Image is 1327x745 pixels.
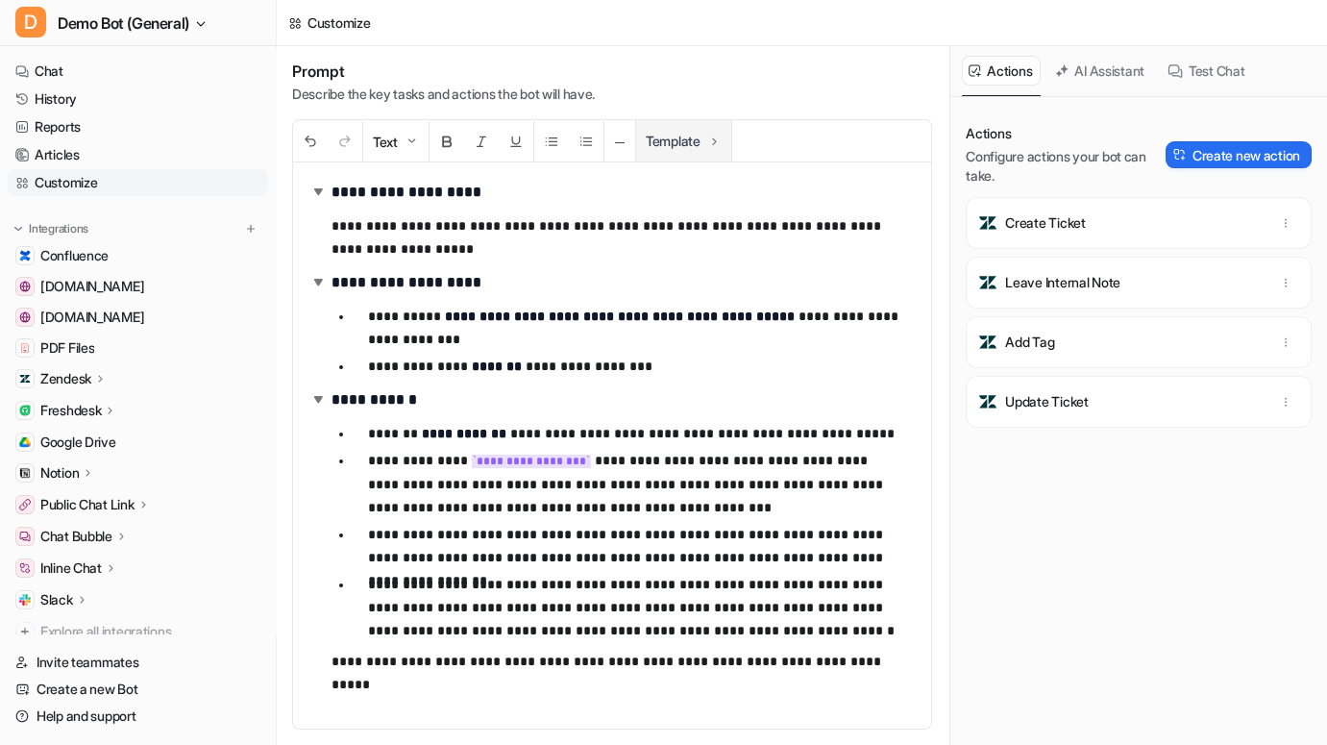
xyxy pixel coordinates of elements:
[8,649,268,676] a: Invite teammates
[19,499,31,510] img: Public Chat Link
[1005,273,1120,292] p: Leave Internal Note
[19,342,31,354] img: PDF Files
[328,121,362,162] button: Redo
[1166,141,1312,168] button: Create new action
[508,134,524,149] img: Underline
[19,436,31,448] img: Google Drive
[544,134,559,149] img: Unordered List
[244,222,258,236] img: menu_add.svg
[19,281,31,292] img: www.atlassian.com
[40,559,102,578] p: Inline Chat
[499,121,533,162] button: Underline
[293,121,328,162] button: Undo
[19,531,31,542] img: Chat Bubble
[8,169,268,196] a: Customize
[464,121,499,162] button: Italic
[8,304,268,331] a: www.airbnb.com[DOMAIN_NAME]
[1005,333,1054,352] p: Add Tag
[15,7,46,37] span: D
[19,467,31,479] img: Notion
[1005,392,1088,411] p: Update Ticket
[19,594,31,606] img: Slack
[636,120,731,161] button: Template
[19,562,31,574] img: Inline Chat
[308,272,328,291] img: expand-arrow.svg
[337,134,353,149] img: Redo
[8,429,268,456] a: Google DriveGoogle Drive
[40,616,260,647] span: Explore all integrations
[404,134,419,149] img: Dropdown Down Arrow
[8,273,268,300] a: www.atlassian.com[DOMAIN_NAME]
[962,56,1041,86] button: Actions
[978,392,997,411] img: Update Ticket icon
[430,121,464,162] button: Bold
[8,242,268,269] a: ConfluenceConfluence
[8,676,268,703] a: Create a new Bot
[8,703,268,730] a: Help and support
[292,62,595,81] h1: Prompt
[40,246,109,265] span: Confluence
[8,219,94,238] button: Integrations
[978,333,997,352] img: Add Tag icon
[1005,213,1085,233] p: Create Ticket
[8,618,268,645] a: Explore all integrations
[8,58,268,85] a: Chat
[15,622,35,641] img: explore all integrations
[40,495,135,514] p: Public Chat Link
[40,338,94,358] span: PDF Files
[439,134,455,149] img: Bold
[12,222,25,236] img: expand menu
[706,134,722,149] img: Template
[58,10,189,37] span: Demo Bot (General)
[308,182,328,201] img: expand-arrow.svg
[19,250,31,261] img: Confluence
[40,369,91,388] p: Zendesk
[40,308,144,327] span: [DOMAIN_NAME]
[1173,148,1187,161] img: Create action
[1048,56,1153,86] button: AI Assistant
[40,527,112,546] p: Chat Bubble
[966,124,1166,143] p: Actions
[292,85,595,104] p: Describe the key tasks and actions the bot will have.
[40,277,144,296] span: [DOMAIN_NAME]
[308,389,328,409] img: expand-arrow.svg
[978,213,997,233] img: Create Ticket icon
[8,113,268,140] a: Reports
[40,590,73,609] p: Slack
[8,86,268,112] a: History
[474,134,489,149] img: Italic
[303,134,318,149] img: Undo
[8,335,268,361] a: PDF FilesPDF Files
[40,401,101,420] p: Freshdesk
[1161,56,1253,86] button: Test Chat
[534,121,569,162] button: Unordered List
[19,373,31,385] img: Zendesk
[19,311,31,323] img: www.airbnb.com
[307,12,370,33] div: Customize
[604,121,635,162] button: ─
[40,463,79,483] p: Notion
[363,121,429,162] button: Text
[19,405,31,416] img: Freshdesk
[40,433,116,452] span: Google Drive
[966,147,1166,186] p: Configure actions your bot can take.
[29,221,88,236] p: Integrations
[978,273,997,292] img: Leave Internal Note icon
[569,121,603,162] button: Ordered List
[8,141,268,168] a: Articles
[578,134,594,149] img: Ordered List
